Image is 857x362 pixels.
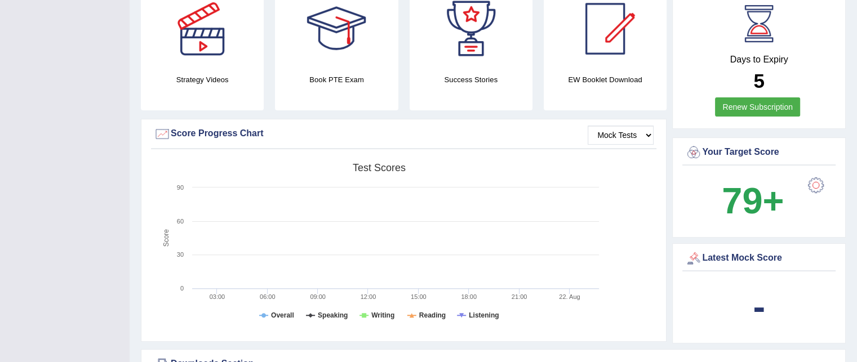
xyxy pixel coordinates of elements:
[544,74,667,86] h4: EW Booklet Download
[162,229,170,247] tspan: Score
[685,55,833,65] h4: Days to Expiry
[685,144,833,161] div: Your Target Score
[411,293,427,300] text: 15:00
[753,70,764,92] b: 5
[410,74,532,86] h4: Success Stories
[419,311,446,319] tspan: Reading
[371,311,394,319] tspan: Writing
[512,293,527,300] text: 21:00
[353,162,406,173] tspan: Test scores
[469,311,499,319] tspan: Listening
[722,180,784,221] b: 79+
[210,293,225,300] text: 03:00
[715,97,800,117] a: Renew Subscription
[271,311,294,319] tspan: Overall
[361,293,376,300] text: 12:00
[461,293,477,300] text: 18:00
[177,251,184,258] text: 30
[318,311,348,319] tspan: Speaking
[154,126,654,142] div: Score Progress Chart
[177,218,184,225] text: 60
[177,184,184,191] text: 90
[141,74,264,86] h4: Strategy Videos
[685,250,833,267] div: Latest Mock Score
[180,285,184,292] text: 0
[260,293,276,300] text: 06:00
[753,286,765,327] b: -
[559,293,580,300] tspan: 22. Aug
[275,74,398,86] h4: Book PTE Exam
[310,293,326,300] text: 09:00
